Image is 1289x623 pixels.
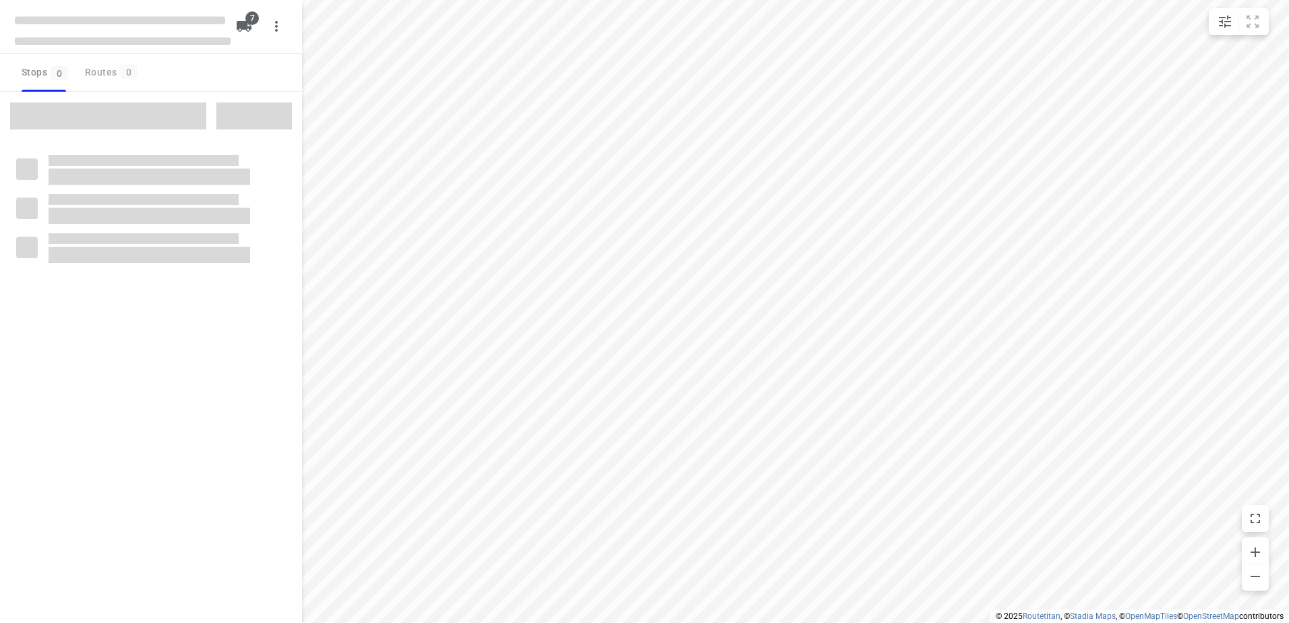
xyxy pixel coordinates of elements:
[1211,8,1238,35] button: Map settings
[1183,612,1239,621] a: OpenStreetMap
[1125,612,1177,621] a: OpenMapTiles
[1209,8,1269,35] div: small contained button group
[1070,612,1116,621] a: Stadia Maps
[1023,612,1060,621] a: Routetitan
[996,612,1284,621] li: © 2025 , © , © © contributors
